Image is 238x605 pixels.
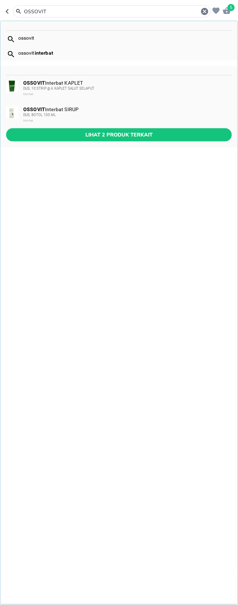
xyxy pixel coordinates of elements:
input: OSSOVIT Interbat KAPLET [23,8,200,15]
span: 5 [228,4,235,11]
b: OSSOVIT [23,106,45,112]
button: 5 [222,5,232,16]
div: ossovit [18,50,232,56]
span: DUS, BOTOL 100 ML [23,113,56,117]
span: Lihat 2 produk terkait [12,130,226,139]
span: Interbat [23,93,33,96]
div: ossovit [18,35,232,41]
div: Interbat KAPLET [23,80,231,97]
div: Interbat SIRUP [23,106,231,124]
button: Lihat 2 produk terkait [6,128,232,142]
b: interbat [35,50,53,56]
span: DUS, 10 STRIP @ 6 KAPLET SALUT SELAPUT [23,86,94,90]
span: Interbat [23,119,33,122]
b: OSSOVIT [23,80,45,86]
